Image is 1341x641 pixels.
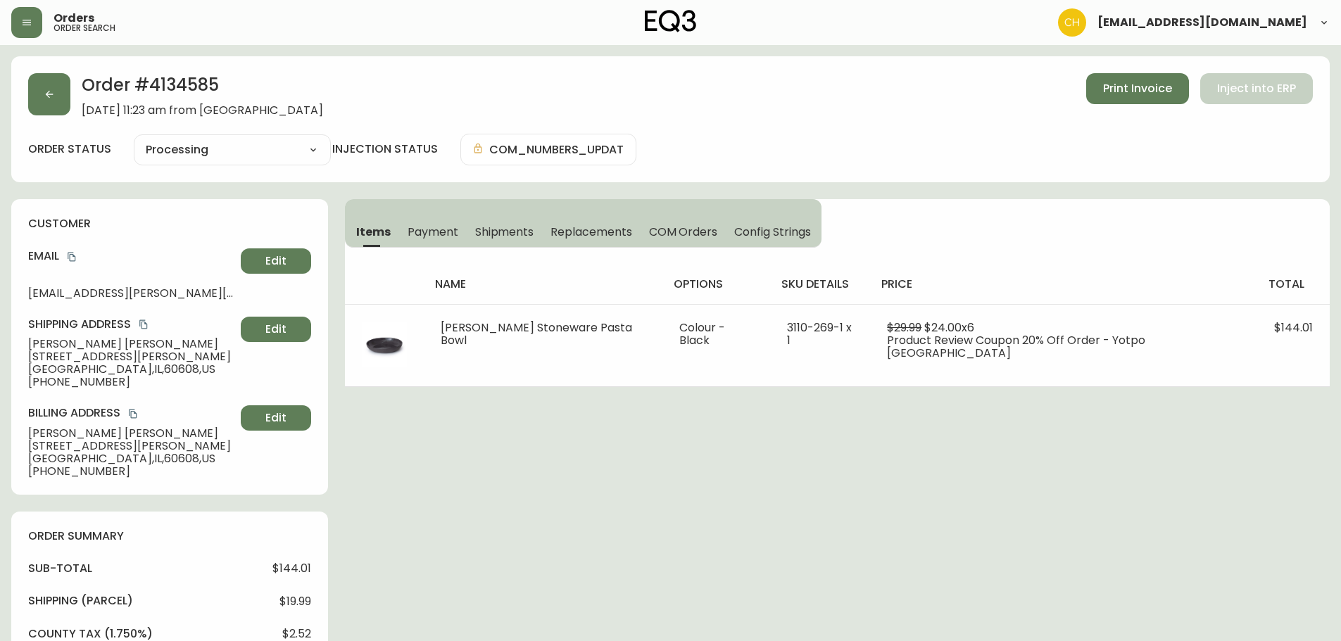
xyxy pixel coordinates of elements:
[674,277,759,292] h4: options
[241,405,311,431] button: Edit
[1086,73,1189,104] button: Print Invoice
[28,561,92,576] h4: sub-total
[28,287,235,300] span: [EMAIL_ADDRESS][PERSON_NAME][DOMAIN_NAME]
[1268,277,1318,292] h4: total
[28,363,235,376] span: [GEOGRAPHIC_DATA] , IL , 60608 , US
[435,277,651,292] h4: name
[28,350,235,363] span: [STREET_ADDRESS][PERSON_NAME]
[28,317,235,332] h4: Shipping Address
[887,319,921,336] span: $29.99
[887,332,1145,361] span: Product Review Coupon 20% Off Order - Yotpo [GEOGRAPHIC_DATA]
[924,319,974,336] span: $24.00 x 6
[781,277,859,292] h4: sku details
[332,141,438,157] h4: injection status
[282,628,311,640] span: $2.52
[881,277,1246,292] h4: price
[28,465,235,478] span: [PHONE_NUMBER]
[241,248,311,274] button: Edit
[28,440,235,452] span: [STREET_ADDRESS][PERSON_NAME]
[645,10,697,32] img: logo
[53,13,94,24] span: Orders
[1274,319,1313,336] span: $144.01
[408,224,458,239] span: Payment
[28,528,311,544] h4: order summary
[241,317,311,342] button: Edit
[28,376,235,388] span: [PHONE_NUMBER]
[356,224,391,239] span: Items
[679,322,753,347] li: Colour - Black
[441,319,632,348] span: [PERSON_NAME] Stoneware Pasta Bowl
[1058,8,1086,37] img: 6288462cea190ebb98a2c2f3c744dd7e
[265,253,287,269] span: Edit
[1097,17,1307,28] span: [EMAIL_ADDRESS][DOMAIN_NAME]
[28,141,111,157] label: order status
[28,216,311,231] h4: customer
[82,73,323,104] h2: Order # 4134585
[28,248,235,264] h4: Email
[82,104,323,117] span: [DATE] 11:23 am from [GEOGRAPHIC_DATA]
[649,224,718,239] span: COM Orders
[362,322,407,367] img: d8abcf65-db7d-4c8f-b3d4-26dd4e267de9.jpg
[28,427,235,440] span: [PERSON_NAME] [PERSON_NAME]
[787,319,852,348] span: 3110-269-1 x 1
[734,224,810,239] span: Config Strings
[65,250,79,264] button: copy
[550,224,631,239] span: Replacements
[126,407,140,421] button: copy
[1103,81,1172,96] span: Print Invoice
[28,338,235,350] span: [PERSON_NAME] [PERSON_NAME]
[28,452,235,465] span: [GEOGRAPHIC_DATA] , IL , 60608 , US
[272,562,311,575] span: $144.01
[279,595,311,608] span: $19.99
[137,317,151,331] button: copy
[475,224,534,239] span: Shipments
[265,322,287,337] span: Edit
[28,593,133,609] h4: Shipping ( Parcel )
[265,410,287,426] span: Edit
[53,24,115,32] h5: order search
[28,405,235,421] h4: Billing Address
